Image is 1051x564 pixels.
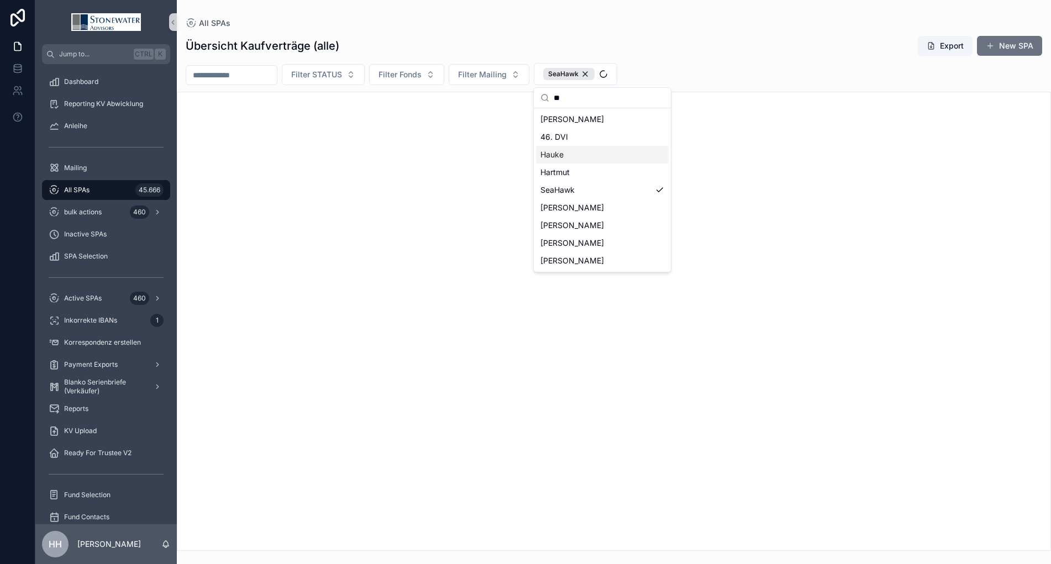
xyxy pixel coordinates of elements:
div: 1 [150,314,164,327]
span: Reports [64,404,88,413]
button: Select Button [282,64,365,85]
span: Dashboard [64,77,98,86]
span: Hauke [540,149,564,160]
span: Jump to... [59,50,129,59]
a: Payment Exports [42,355,170,375]
a: Reports [42,399,170,419]
span: Ctrl [134,49,154,60]
span: Inkorrekte IBANs [64,316,117,325]
a: Ready For Trustee V2 [42,443,170,463]
h1: Übersicht Kaufverträge (alle) [186,38,339,54]
span: Payment Exports [64,360,118,369]
span: Korrespondenz erstellen [64,338,141,347]
a: KV Upload [42,421,170,441]
div: 460 [130,292,149,305]
a: Inactive SPAs [42,224,170,244]
button: Select Button [534,63,617,85]
button: Jump to...CtrlK [42,44,170,64]
a: bulk actions460 [42,202,170,222]
a: Reporting KV Abwicklung [42,94,170,114]
span: [PERSON_NAME] [540,114,604,125]
p: [PERSON_NAME] [77,539,141,550]
span: Active SPAs [64,294,102,303]
button: Export [918,36,973,56]
span: Inactive SPAs [64,230,107,239]
span: bulk actions [64,208,102,217]
a: Korrespondenz erstellen [42,333,170,352]
span: Blanko Serienbriefe (Verkäufer) [64,378,145,396]
span: Ready For Trustee V2 [64,449,132,457]
span: HH [49,537,62,551]
span: KV Upload [64,426,97,435]
span: K [156,50,165,59]
span: All SPAs [64,186,90,194]
span: Reporting KV Abwicklung [64,99,143,108]
span: Filter Mailing [458,69,507,80]
a: SPA Selection [42,246,170,266]
span: Anleihe [64,122,87,130]
span: All SPAs [199,18,230,29]
span: SeaHawk [548,70,579,78]
span: Filter Fonds [379,69,422,80]
a: Blanko Serienbriefe (Verkäufer) [42,377,170,397]
span: 46. DVI [540,131,568,143]
span: Fund Selection [64,491,111,499]
span: Fund Contacts [64,513,109,521]
span: [PERSON_NAME] [540,255,604,266]
span: [PERSON_NAME] [540,220,604,231]
div: Suggestions [534,108,671,272]
div: 45.666 [135,183,164,197]
a: Active SPAs460 [42,288,170,308]
a: All SPAs45.666 [42,180,170,200]
a: Inkorrekte IBANs1 [42,310,170,330]
button: Select Button [449,64,529,85]
span: SPA Selection [64,252,108,261]
a: Anleihe [42,116,170,136]
a: Fund Contacts [42,507,170,527]
span: SeaHawk [540,185,575,196]
span: [PERSON_NAME] [540,238,604,249]
span: Filter STATUS [291,69,342,80]
div: 460 [130,205,149,219]
span: Mailing [64,164,87,172]
img: App logo [71,13,141,31]
button: New SPA [977,36,1042,56]
a: Dashboard [42,72,170,92]
a: Mailing [42,158,170,178]
button: Select Button [369,64,444,85]
a: Fund Selection [42,485,170,505]
span: Hartmut [540,167,570,178]
button: Unselect 6 [543,68,595,80]
span: [PERSON_NAME] [540,202,604,213]
a: All SPAs [186,18,230,29]
div: scrollable content [35,64,177,524]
